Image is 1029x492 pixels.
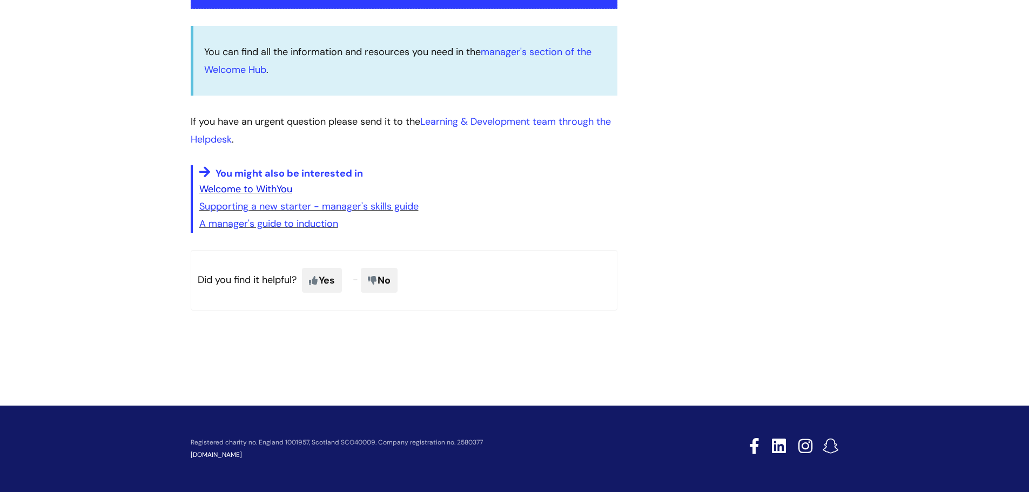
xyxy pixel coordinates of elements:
[191,439,672,446] p: Registered charity no. England 1001957, Scotland SCO40009. Company registration no. 2580377
[191,115,611,145] a: Learning & Development team through the Helpdesk
[191,450,242,459] a: [DOMAIN_NAME]
[199,183,292,196] a: Welcome to WithYou
[302,268,342,293] span: Yes
[204,45,591,76] a: manager's section of the Welcome Hub
[199,200,419,213] a: Supporting a new starter - manager's skills guide
[191,113,617,148] p: If you have an urgent question please send it to the .
[216,167,363,180] span: You might also be interested in
[361,268,398,293] span: No
[204,43,607,78] p: You can find all the information and resources you need in the .
[199,217,338,230] a: A manager's guide to induction
[191,250,617,311] p: Did you find it helpful?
